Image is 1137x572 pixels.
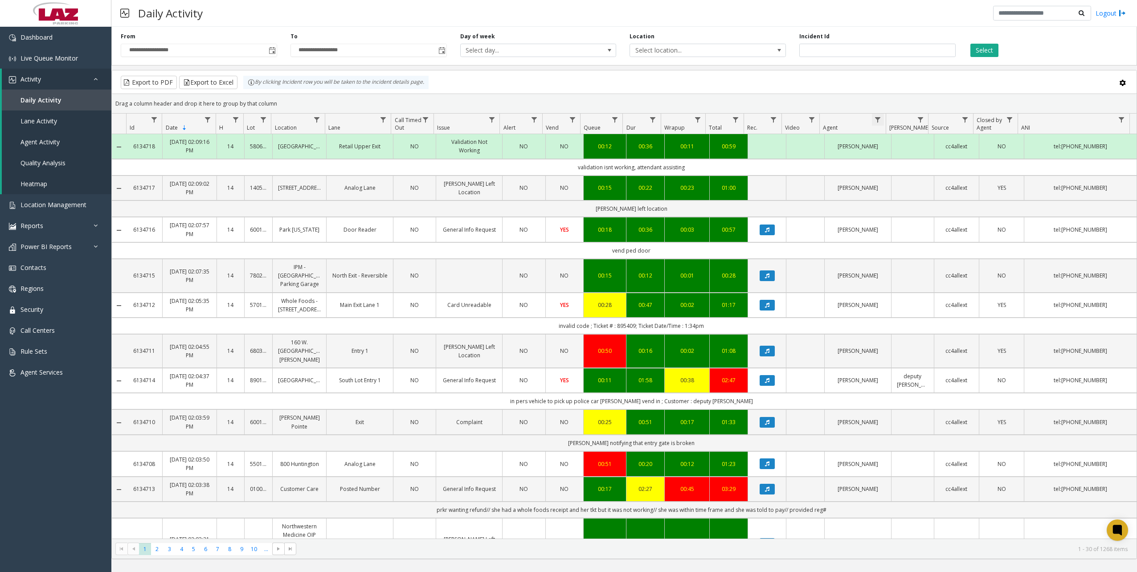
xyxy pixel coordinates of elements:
a: NO [399,184,430,192]
a: 00:23 [670,184,704,192]
a: NO [551,347,578,355]
span: NO [998,272,1006,279]
span: NO [560,272,568,279]
span: NO [560,418,568,426]
a: [PERSON_NAME] [830,225,886,234]
a: Collapse Details [112,143,126,151]
a: NO [985,142,1018,151]
a: cc4allext [940,460,973,468]
a: NO [508,376,540,384]
a: [DATE] 02:04:55 PM [168,343,211,360]
a: 6134711 [131,347,157,355]
img: 'icon' [9,265,16,272]
a: [PERSON_NAME] [830,142,886,151]
a: cc4allext [940,347,973,355]
a: Whole Foods - [STREET_ADDRESS] [278,297,321,314]
a: [DATE] 02:04:37 PM [168,372,211,389]
a: NO [508,225,540,234]
div: 00:15 [589,184,621,192]
img: 'icon' [9,286,16,293]
a: Video Filter Menu [806,114,818,126]
a: NO [551,460,578,468]
span: Rule Sets [20,347,47,355]
img: 'icon' [9,34,16,41]
a: NO [985,271,1018,280]
a: Call Timed Out Filter Menu [420,114,432,126]
td: invalid code ; Ticket # : 895409; Ticket Date/Time : 1:34pm [126,318,1137,334]
img: 'icon' [9,327,16,335]
td: [PERSON_NAME] left location [126,200,1137,217]
a: Collapse Details [112,227,126,234]
button: Select [970,44,998,57]
span: Live Queue Monitor [20,54,78,62]
a: Parker Filter Menu [914,114,926,126]
a: cc4allext [940,301,973,309]
label: To [290,33,298,41]
a: South Lot Entry 1 [332,376,388,384]
a: NO [399,418,430,426]
a: [PERSON_NAME] Left Location [442,343,497,360]
a: Agent Activity [2,131,111,152]
a: 00:50 [589,347,621,355]
a: 780290 [250,271,267,280]
span: Power BI Reports [20,242,72,251]
a: [PERSON_NAME] [830,347,886,355]
label: Incident Id [799,33,830,41]
a: General Info Request [442,376,497,384]
div: 00:38 [670,376,704,384]
a: 14 [222,418,239,426]
a: [DATE] 02:07:35 PM [168,267,211,284]
a: 00:51 [589,460,621,468]
a: cc4allext [940,418,973,426]
button: Export to Excel [179,76,237,89]
a: Card Unreadable [442,301,497,309]
img: 'icon' [9,76,16,83]
div: 00:18 [589,225,621,234]
span: NO [560,347,568,355]
a: YES [551,376,578,384]
a: [PERSON_NAME] [830,184,886,192]
a: 6134712 [131,301,157,309]
a: 01:33 [715,418,742,426]
div: 01:08 [715,347,742,355]
a: NO [399,376,430,384]
span: YES [998,184,1006,192]
a: [DATE] 02:05:35 PM [168,297,211,314]
div: 00:12 [632,271,659,280]
a: Retail Upper Exit [332,142,388,151]
span: YES [560,301,569,309]
a: 02:47 [715,376,742,384]
span: Reports [20,221,43,230]
a: Lane Filter Menu [377,114,389,126]
a: Dur Filter Menu [647,114,659,126]
a: 6134718 [131,142,157,151]
a: NO [551,184,578,192]
a: tel:[PHONE_NUMBER] [1030,376,1131,384]
span: NO [998,143,1006,150]
a: YES [551,301,578,309]
a: 140576 [250,184,267,192]
a: YES [985,184,1018,192]
a: Date Filter Menu [202,114,214,126]
div: 00:12 [670,460,704,468]
a: Validation Not Working [442,138,497,155]
img: 'icon' [9,306,16,314]
a: 00:17 [670,418,704,426]
a: Main Exit Lane 1 [332,301,388,309]
a: 00:47 [632,301,659,309]
div: 00:15 [589,271,621,280]
a: 14 [222,347,239,355]
a: 6134710 [131,418,157,426]
a: NO [985,225,1018,234]
span: Heatmap [20,180,47,188]
span: NO [560,143,568,150]
a: 01:00 [715,184,742,192]
a: NO [551,271,578,280]
a: [DATE] 02:09:02 PM [168,180,211,196]
span: YES [998,347,1006,355]
a: NO [985,460,1018,468]
div: 01:23 [715,460,742,468]
span: Call Centers [20,326,55,335]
